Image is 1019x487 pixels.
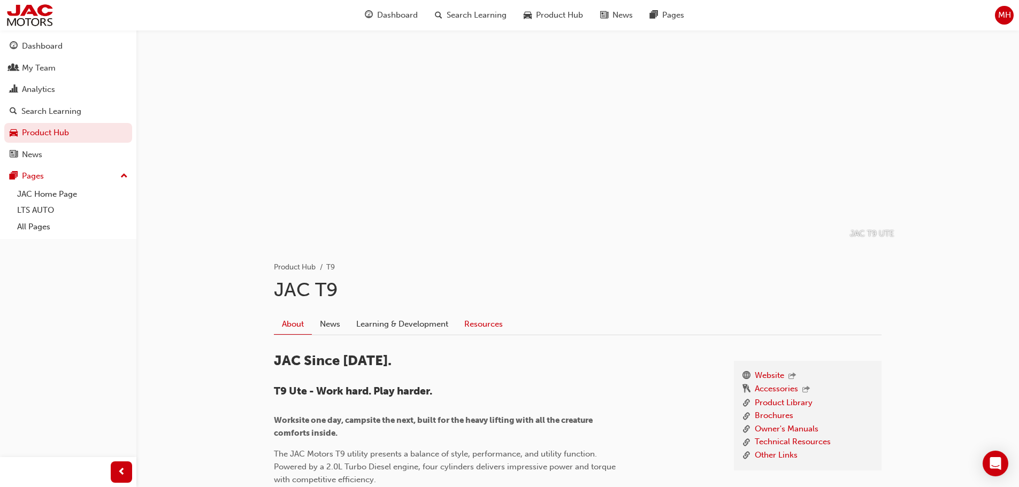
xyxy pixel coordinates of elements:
span: car-icon [524,9,532,22]
span: pages-icon [650,9,658,22]
span: www-icon [742,369,750,383]
a: LTS AUTO [13,202,132,219]
a: Analytics [4,80,132,99]
span: guage-icon [365,9,373,22]
h1: JAC T9 [274,278,882,302]
a: JAC Home Page [13,186,132,203]
a: Technical Resources [755,436,831,449]
span: Dashboard [377,9,418,21]
a: All Pages [13,219,132,235]
span: pages-icon [10,172,18,181]
a: Brochures [755,409,793,423]
a: news-iconNews [592,4,641,26]
span: news-icon [600,9,608,22]
a: car-iconProduct Hub [515,4,592,26]
div: Search Learning [21,105,81,118]
li: T9 [326,261,335,274]
span: Worksite one day, campsite the next, built for the heavy lifting with all the creature comforts i... [274,415,594,438]
span: guage-icon [10,42,18,51]
a: My Team [4,58,132,78]
span: outbound-icon [802,385,810,395]
div: Pages [22,170,44,182]
span: link-icon [742,423,750,436]
span: JAC Since [DATE]. [274,352,392,369]
a: guage-iconDashboard [356,4,426,26]
span: link-icon [742,436,750,449]
span: Pages [662,9,684,21]
div: My Team [22,62,56,74]
span: T9 Ute - Work hard. Play harder. [274,385,432,397]
button: DashboardMy TeamAnalyticsSearch LearningProduct HubNews [4,34,132,166]
a: pages-iconPages [641,4,693,26]
div: Open Intercom Messenger [983,451,1008,476]
span: The JAC Motors T9 utility presents a balance of style, performance, and utility function. Powered... [274,449,618,484]
p: JAC T9 UTE [850,228,894,240]
a: search-iconSearch Learning [426,4,515,26]
span: chart-icon [10,85,18,95]
img: jac-portal [5,3,54,27]
div: News [22,149,42,161]
div: Dashboard [22,40,63,52]
button: Pages [4,166,132,186]
span: search-icon [10,107,17,117]
a: Other Links [755,449,798,462]
div: Analytics [22,83,55,96]
span: up-icon [120,169,128,183]
span: car-icon [10,128,18,138]
button: MH [995,6,1014,25]
a: Website [755,369,784,383]
span: Product Hub [536,9,583,21]
a: Product Hub [4,123,132,143]
a: Product Hub [274,262,316,272]
a: News [312,314,348,334]
a: Learning & Development [348,314,456,334]
a: Owner's Manuals [755,423,818,436]
span: link-icon [742,397,750,410]
a: Search Learning [4,102,132,121]
span: MH [998,9,1011,21]
a: Resources [456,314,511,334]
span: news-icon [10,150,18,160]
span: search-icon [435,9,442,22]
span: link-icon [742,449,750,462]
a: About [274,314,312,335]
span: people-icon [10,64,18,73]
span: News [612,9,633,21]
span: outbound-icon [788,372,796,381]
a: News [4,145,132,165]
span: link-icon [742,409,750,423]
a: Product Library [755,397,813,410]
a: Accessories [755,383,798,397]
span: prev-icon [118,466,126,479]
span: keys-icon [742,383,750,397]
a: Dashboard [4,36,132,56]
span: Search Learning [447,9,507,21]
